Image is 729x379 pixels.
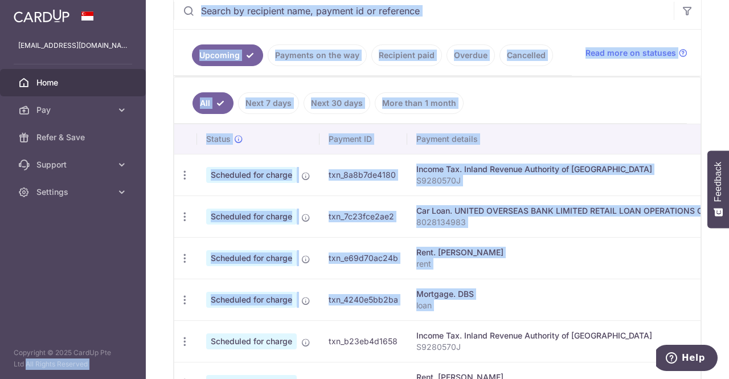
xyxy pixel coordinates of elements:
div: Car Loan. UNITED OVERSEAS BANK LIMITED RETAIL LOAN OPERATIONS CENTRE [416,205,728,217]
a: Cancelled [499,44,553,66]
img: CardUp [14,9,69,23]
td: txn_b23eb4d1658 [320,320,407,362]
span: Support [36,159,112,170]
p: S9280570J [416,175,728,186]
p: rent [416,258,728,270]
span: Settings [36,186,112,198]
span: Refer & Save [36,132,112,143]
th: Payment ID [320,124,407,154]
td: txn_e69d70ac24b [320,237,407,279]
div: Income Tax. Inland Revenue Authority of [GEOGRAPHIC_DATA] [416,330,728,341]
span: Pay [36,104,112,116]
a: Overdue [447,44,495,66]
span: Feedback [713,162,723,202]
a: Upcoming [192,44,263,66]
div: Mortgage. DBS [416,288,728,300]
span: Scheduled for charge [206,333,297,349]
p: 8028134983 [416,217,728,228]
span: Home [36,77,112,88]
a: Next 30 days [304,92,370,114]
span: Scheduled for charge [206,292,297,308]
td: txn_4240e5bb2ba [320,279,407,320]
div: Income Tax. Inland Revenue Authority of [GEOGRAPHIC_DATA] [416,164,728,175]
button: Feedback - Show survey [707,150,729,228]
td: txn_8a8b7de4180 [320,154,407,195]
span: Scheduled for charge [206,250,297,266]
a: Next 7 days [238,92,299,114]
p: loan [416,300,728,311]
span: Read more on statuses [585,47,676,59]
a: All [193,92,234,114]
td: txn_7c23fce2ae2 [320,195,407,237]
p: S9280570J [416,341,728,353]
a: More than 1 month [375,92,464,114]
iframe: Opens a widget where you can find more information [656,345,718,373]
span: Scheduled for charge [206,209,297,225]
a: Read more on statuses [585,47,687,59]
a: Payments on the way [268,44,367,66]
span: Status [206,133,231,145]
p: [EMAIL_ADDRESS][DOMAIN_NAME] [18,40,128,51]
span: Scheduled for charge [206,167,297,183]
a: Recipient paid [371,44,442,66]
div: Rent. [PERSON_NAME] [416,247,728,258]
